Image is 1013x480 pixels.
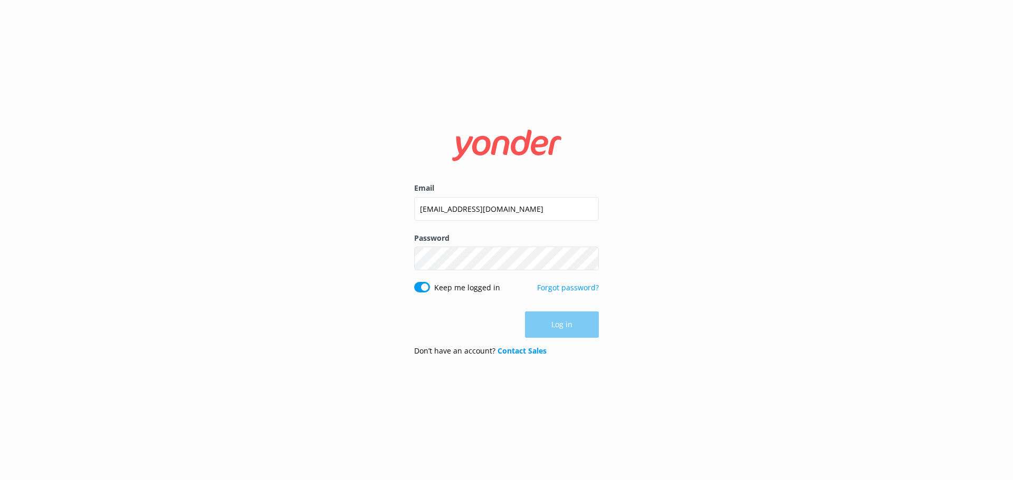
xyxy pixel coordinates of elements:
[414,232,599,244] label: Password
[537,282,599,292] a: Forgot password?
[434,282,500,293] label: Keep me logged in
[414,197,599,221] input: user@emailaddress.com
[414,182,599,194] label: Email
[578,248,599,269] button: Show password
[414,345,547,357] p: Don’t have an account?
[498,346,547,356] a: Contact Sales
